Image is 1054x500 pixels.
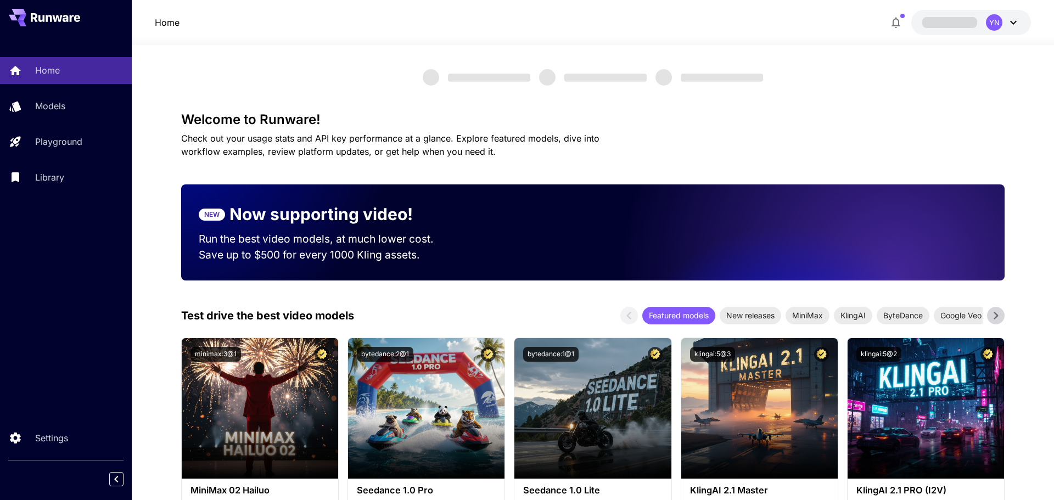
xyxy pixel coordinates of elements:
span: MiniMax [786,310,829,321]
button: klingai:5@3 [690,347,735,362]
h3: MiniMax 02 Hailuo [190,485,329,496]
span: Check out your usage stats and API key performance at a glance. Explore featured models, dive int... [181,133,599,157]
h3: Seedance 1.0 Pro [357,485,496,496]
img: alt [848,338,1004,479]
div: MiniMax [786,307,829,324]
nav: breadcrumb [155,16,180,29]
button: bytedance:2@1 [357,347,413,362]
p: Run the best video models, at much lower cost. [199,231,455,247]
h3: KlingAI 2.1 Master [690,485,829,496]
button: bytedance:1@1 [523,347,579,362]
img: alt [514,338,671,479]
button: Certified Model – Vetted for best performance and includes a commercial license. [980,347,995,362]
div: Featured models [642,307,715,324]
p: Settings [35,431,68,445]
p: Models [35,99,65,113]
button: minimax:3@1 [190,347,241,362]
button: klingai:5@2 [856,347,901,362]
span: ByteDance [877,310,929,321]
p: Save up to $500 for every 1000 Kling assets. [199,247,455,263]
p: Playground [35,135,82,148]
img: alt [681,338,838,479]
img: alt [182,338,338,479]
span: Google Veo [934,310,988,321]
button: Collapse sidebar [109,472,124,486]
p: Test drive the best video models [181,307,354,324]
button: Certified Model – Vetted for best performance and includes a commercial license. [648,347,663,362]
h3: KlingAI 2.1 PRO (I2V) [856,485,995,496]
span: KlingAI [834,310,872,321]
div: New releases [720,307,781,324]
div: YN [986,14,1002,31]
h3: Seedance 1.0 Lite [523,485,662,496]
div: Collapse sidebar [117,469,132,489]
img: alt [348,338,504,479]
p: Library [35,171,64,184]
h3: Welcome to Runware! [181,112,1005,127]
a: Home [155,16,180,29]
button: YN [911,10,1031,35]
button: Certified Model – Vetted for best performance and includes a commercial license. [315,347,329,362]
span: Featured models [642,310,715,321]
button: Certified Model – Vetted for best performance and includes a commercial license. [814,347,829,362]
div: ByteDance [877,307,929,324]
div: KlingAI [834,307,872,324]
span: New releases [720,310,781,321]
div: Google Veo [934,307,988,324]
p: Now supporting video! [229,202,413,227]
button: Certified Model – Vetted for best performance and includes a commercial license. [481,347,496,362]
p: NEW [204,210,220,220]
p: Home [35,64,60,77]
